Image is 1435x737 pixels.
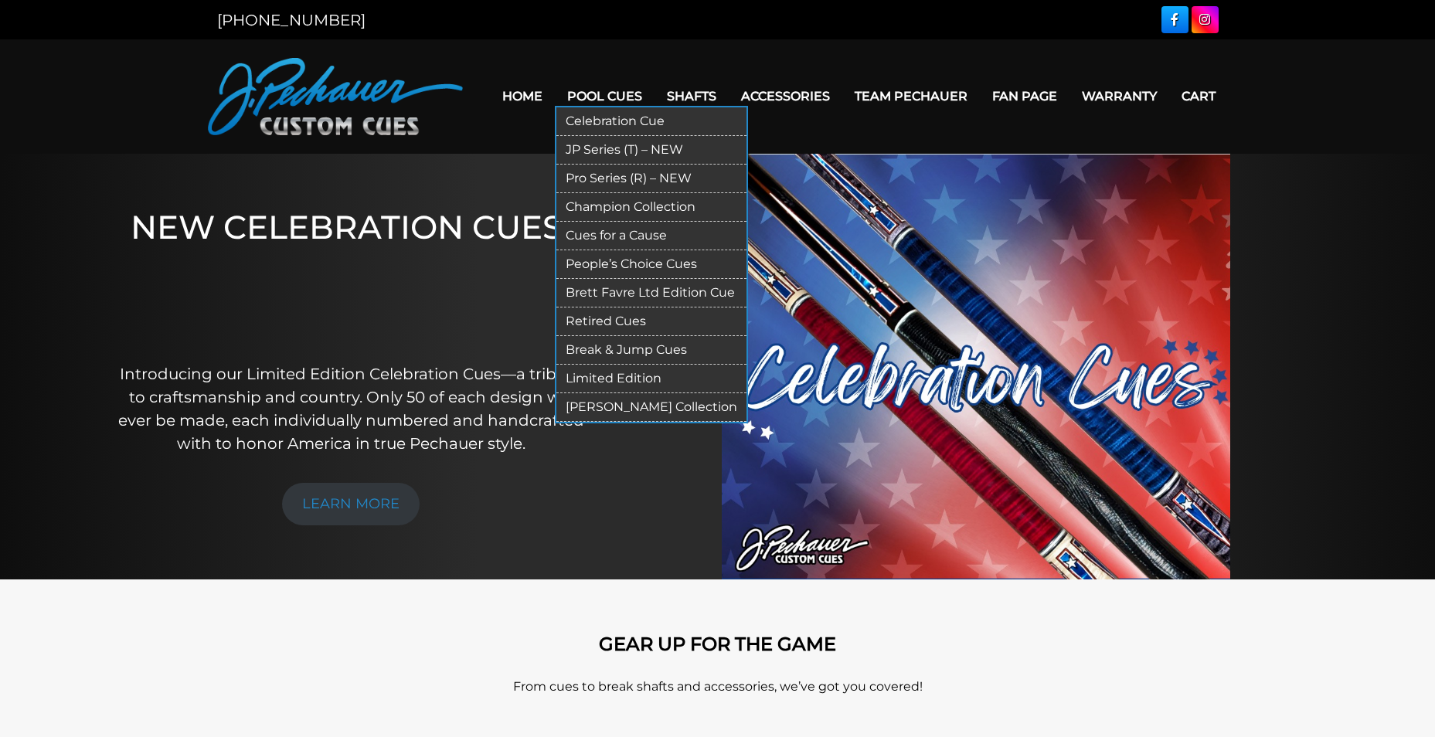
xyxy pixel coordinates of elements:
a: Cues for a Cause [556,222,746,250]
a: Brett Favre Ltd Edition Cue [556,279,746,307]
a: Warranty [1069,76,1169,116]
a: Retired Cues [556,307,746,336]
a: Break & Jump Cues [556,336,746,365]
h1: NEW CELEBRATION CUES! [115,208,587,341]
img: Pechauer Custom Cues [208,58,463,135]
a: People’s Choice Cues [556,250,746,279]
a: [PERSON_NAME] Collection [556,393,746,422]
p: Introducing our Limited Edition Celebration Cues—a tribute to craftsmanship and country. Only 50 ... [115,362,587,455]
a: Champion Collection [556,193,746,222]
a: LEARN MORE [282,483,420,525]
strong: GEAR UP FOR THE GAME [599,633,836,655]
a: JP Series (T) – NEW [556,136,746,165]
p: From cues to break shafts and accessories, we’ve got you covered! [277,678,1158,696]
a: Pro Series (R) – NEW [556,165,746,193]
a: Accessories [729,76,842,116]
a: Celebration Cue [556,107,746,136]
a: Fan Page [980,76,1069,116]
a: Limited Edition [556,365,746,393]
a: Team Pechauer [842,76,980,116]
a: Pool Cues [555,76,655,116]
a: Cart [1169,76,1228,116]
a: Home [490,76,555,116]
a: Shafts [655,76,729,116]
a: [PHONE_NUMBER] [217,11,366,29]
